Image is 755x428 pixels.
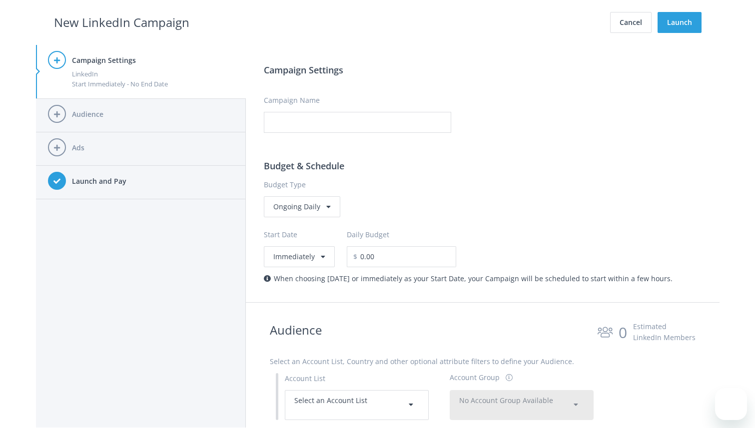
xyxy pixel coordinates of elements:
[72,142,234,153] h4: Ads
[347,246,357,267] span: $
[658,12,702,33] button: Launch
[72,109,234,120] h4: Audience
[633,321,696,343] div: Estimated LinkedIn Members
[264,179,702,190] label: Budget Type
[72,79,234,89] div: Start Immediately - No End Date
[610,12,652,33] button: Cancel
[270,356,574,367] label: Select an Account List, Country and other optional attribute filters to define your Audience.
[72,176,234,187] h4: Launch and Pay
[264,246,335,267] button: Immediately
[72,55,234,66] h4: Campaign Settings
[264,229,347,240] label: Start Date
[294,396,367,405] span: Select an Account List
[264,273,702,284] div: When choosing [DATE] or immediately as your Start Date, your Campaign will be scheduled to start ...
[715,388,747,420] iframe: Button to launch messaging window, conversation in progress
[264,159,702,173] h3: Budget & Schedule
[264,196,340,217] div: Ongoing Daily
[294,395,419,415] div: Select an Account List
[264,63,702,77] h3: Campaign Settings
[347,229,389,240] label: Daily Budget
[619,321,627,344] div: 0
[459,396,553,405] span: No Account Group Available
[72,69,234,79] div: LinkedIn
[270,321,322,344] h2: Audience
[459,395,584,415] div: No Account Group Available
[450,372,500,383] div: Account Group
[264,95,320,106] label: Campaign Name
[285,373,325,384] label: Account List
[54,13,189,32] h2: New LinkedIn Campaign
